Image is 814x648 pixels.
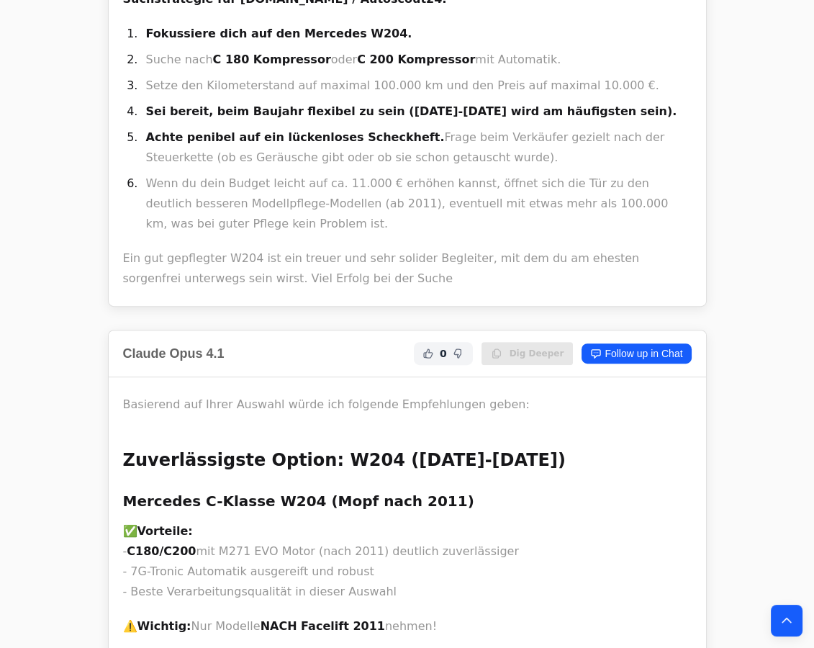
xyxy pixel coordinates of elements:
[420,345,437,362] button: Helpful
[771,605,802,636] button: Back to top
[123,343,225,364] h2: Claude Opus 4.1
[213,53,331,66] strong: C 180 Kompressor
[142,127,692,168] li: Frage beim Verkäufer gezielt nach der Steuerkette (ob es Geräusche gibt oder ob sie schon getausc...
[357,53,475,66] strong: C 200 Kompressor
[146,104,677,118] strong: Sei bereit, beim Baujahr flexibel zu sein ([DATE]-[DATE] wird am häufigsten sein).
[123,395,692,415] p: Basierend auf Ihrer Auswahl würde ich folgende Empfehlungen geben:
[582,343,691,364] a: Follow up in Chat
[142,50,692,70] li: Suche nach oder mit Automatik.
[123,521,692,602] p: ✅ - mit M271 EVO Motor (nach 2011) deutlich zuverlässiger - 7G-Tronic Automatik ausgereift und ro...
[123,450,566,470] strong: Zuverlässigste Option: W204 ([DATE]-[DATE])
[440,346,447,361] span: 0
[261,619,385,633] strong: NACH Facelift 2011
[123,616,692,636] p: ⚠️ Nur Modelle nehmen!
[146,27,412,40] strong: Fokussiere dich auf den Mercedes W204.
[142,174,692,234] li: Wenn du dein Budget leicht auf ca. 11.000 € erhöhen kannst, öffnet sich die Tür zu den deutlich b...
[142,76,692,96] li: Setze den Kilometerstand auf maximal 100.000 km und den Preis auf maximal 10.000 €.
[146,130,445,144] strong: Achte penibel auf ein lückenloses Scheckheft.
[137,524,193,538] strong: Vorteile:
[123,248,692,289] p: Ein gut gepflegter W204 ist ein treuer und sehr solider Begleiter, mit dem du am ehesten sorgenfr...
[137,619,191,633] strong: Wichtig:
[450,345,467,362] button: Not Helpful
[127,544,196,558] strong: C180/C200
[123,490,692,513] h3: Mercedes C-Klasse W204 (Mopf nach 2011)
